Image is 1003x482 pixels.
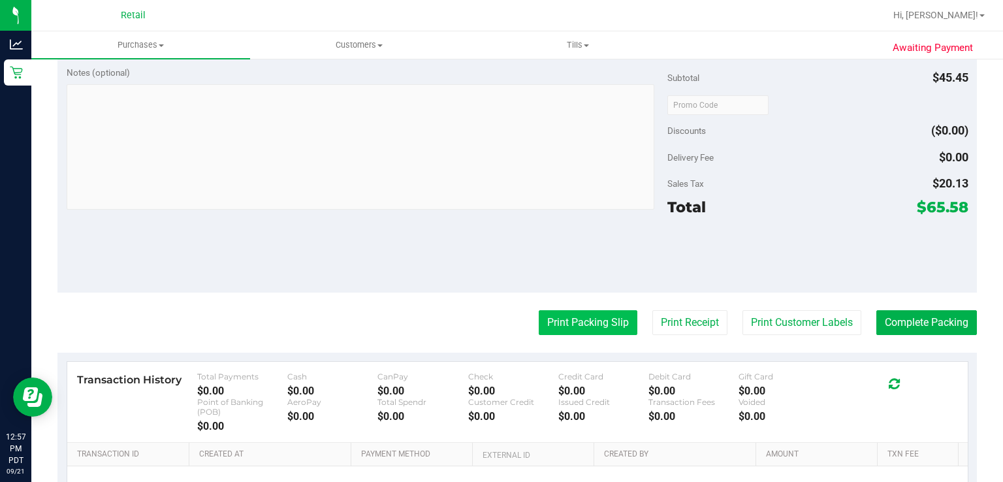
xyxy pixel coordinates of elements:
span: Notes (optional) [67,67,130,78]
button: Print Packing Slip [539,310,637,335]
div: Credit Card [558,372,648,381]
span: Purchases [31,39,250,51]
th: External ID [472,443,594,466]
div: AeroPay [287,397,377,407]
span: Hi, [PERSON_NAME]! [893,10,978,20]
span: ($0.00) [931,123,968,137]
div: $0.00 [558,410,648,423]
div: $0.00 [197,420,287,432]
div: $0.00 [287,410,377,423]
a: Tills [469,31,688,59]
a: Payment Method [361,449,467,460]
span: $0.00 [939,150,968,164]
span: Total [667,198,706,216]
button: Print Customer Labels [742,310,861,335]
span: $45.45 [932,71,968,84]
div: $0.00 [468,385,558,397]
span: Retail [121,10,146,21]
span: Subtotal [667,72,699,83]
input: Promo Code [667,95,769,115]
span: Discounts [667,119,706,142]
div: Transaction Fees [648,397,739,407]
div: CanPay [377,372,468,381]
div: Point of Banking (POB) [197,397,287,417]
a: Created By [604,449,750,460]
inline-svg: Retail [10,66,23,79]
div: $0.00 [648,385,739,397]
div: Customer Credit [468,397,558,407]
a: Transaction ID [77,449,183,460]
div: Voided [739,397,829,407]
div: $0.00 [377,410,468,423]
div: $0.00 [468,410,558,423]
div: Debit Card [648,372,739,381]
div: Total Spendr [377,397,468,407]
a: Amount [766,449,872,460]
span: Delivery Fee [667,152,714,163]
div: $0.00 [558,385,648,397]
span: Sales Tax [667,178,704,189]
button: Print Receipt [652,310,727,335]
span: Awaiting Payment [893,40,973,56]
span: Tills [470,39,687,51]
div: $0.00 [648,410,739,423]
a: Customers [250,31,469,59]
span: $20.13 [932,176,968,190]
p: 12:57 PM PDT [6,431,25,466]
div: Gift Card [739,372,829,381]
a: Created At [199,449,345,460]
a: Purchases [31,31,250,59]
div: Cash [287,372,377,381]
div: $0.00 [739,410,829,423]
div: $0.00 [739,385,829,397]
span: Customers [251,39,468,51]
p: 09/21 [6,466,25,476]
div: Check [468,372,558,381]
div: $0.00 [197,385,287,397]
a: Txn Fee [887,449,953,460]
div: Total Payments [197,372,287,381]
div: $0.00 [287,385,377,397]
iframe: Resource center [13,378,52,417]
span: $65.58 [917,198,968,216]
button: Complete Packing [876,310,977,335]
inline-svg: Analytics [10,38,23,51]
div: Issued Credit [558,397,648,407]
div: $0.00 [377,385,468,397]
